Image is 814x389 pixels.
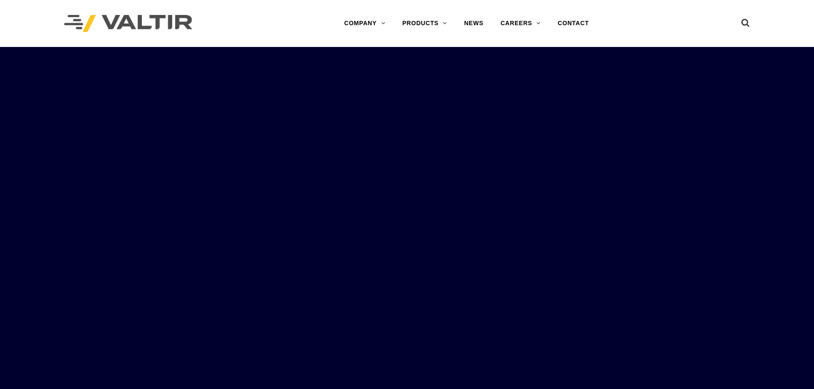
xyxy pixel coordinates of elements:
a: PRODUCTS [394,15,455,32]
a: COMPANY [335,15,394,32]
a: NEWS [455,15,492,32]
a: CONTACT [549,15,597,32]
a: CAREERS [492,15,549,32]
img: Valtir [64,15,192,32]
